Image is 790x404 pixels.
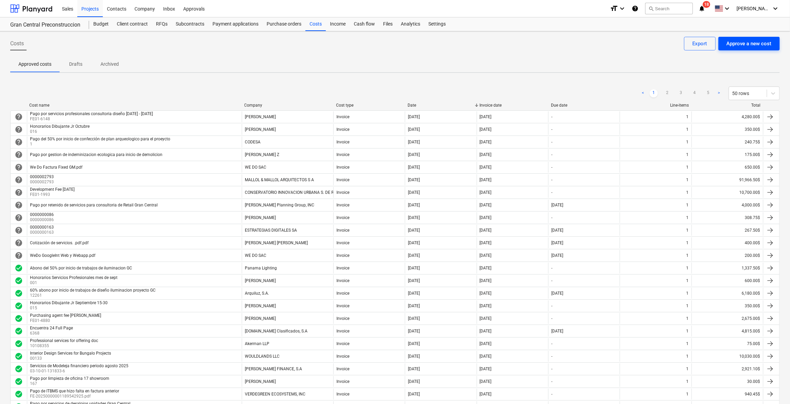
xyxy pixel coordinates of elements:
[408,291,420,296] div: [DATE]
[408,177,420,182] div: [DATE]
[245,253,266,258] div: WE DO SAC
[152,17,172,31] a: RFQs
[551,140,552,144] div: -
[245,304,276,308] div: [PERSON_NAME]
[305,17,326,31] a: Costs
[245,240,308,245] div: [PERSON_NAME] [PERSON_NAME]
[336,253,349,258] div: Invoice
[692,212,763,223] div: 308.75$
[15,138,23,146] div: Invoice is waiting for an approval
[245,291,269,296] div: Arquiluz, S.A.
[480,114,492,119] div: [DATE]
[698,4,705,13] i: notifications
[30,300,108,305] div: Honorarios Dibujante Jr Septiembre 15-30
[480,203,492,207] div: [DATE]
[692,149,763,160] div: 175.00$
[30,225,54,230] div: 0000000163
[424,17,450,31] a: Settings
[15,138,23,146] span: help
[632,4,638,13] i: Knowledge base
[15,214,23,222] div: Invoice is waiting for an approval
[408,103,474,108] div: Date
[15,377,23,386] span: check_circle
[30,253,95,258] div: WeDo GoogleInt Web y Webapp.pdf
[15,289,23,297] span: check_circle
[15,163,23,171] div: Invoice is waiting for an approval
[480,190,492,195] div: [DATE]
[408,240,420,245] div: [DATE]
[15,277,23,285] div: Invoice was approved
[15,340,23,348] span: check_circle
[692,376,763,387] div: 30.00$
[15,239,23,247] span: help
[480,291,492,296] div: [DATE]
[245,165,266,170] div: WE DO SAC
[692,288,763,299] div: 6,180.00$
[686,177,689,182] div: 1
[623,103,689,108] div: Line-items
[245,203,314,207] div: [PERSON_NAME] Planning Group, INC
[650,89,658,97] a: Page 1 is your current page
[692,250,763,261] div: 200.00$
[610,4,618,13] i: format_size
[703,1,710,8] span: 18
[692,225,763,236] div: 267.50$
[15,352,23,360] div: Invoice was approved
[245,140,260,144] div: CODESA
[686,291,689,296] div: 1
[645,3,693,14] button: Search
[336,329,349,333] div: Invoice
[480,266,492,270] div: [DATE]
[30,356,112,361] p: 00133
[208,17,263,31] div: Payment applications
[245,379,276,384] div: [PERSON_NAME]
[245,354,280,359] div: WOULDLANDS LLC
[479,103,546,108] div: Invoice date
[686,329,689,333] div: 1
[68,61,84,68] p: Drafts
[551,190,552,195] div: -
[718,37,780,50] button: Approve a new cost
[336,103,402,108] div: Cost type
[686,165,689,170] div: 1
[15,113,23,121] span: help
[30,376,109,381] div: Pago por limpieza de oficina 17 showroom
[686,127,689,132] div: 1
[408,379,420,384] div: [DATE]
[408,266,420,270] div: [DATE]
[30,330,74,336] p: 6368
[15,352,23,360] span: check_circle
[30,203,158,207] div: Pago por retenido de servicios para consultoria de Retail Gran Central
[480,354,492,359] div: [DATE]
[30,280,119,286] p: 001
[551,177,552,182] div: -
[727,39,772,48] div: Approve a new cost
[648,6,654,11] span: search
[551,329,563,333] div: [DATE]
[10,40,24,48] span: Costs
[551,367,552,371] div: -
[480,240,492,245] div: [DATE]
[113,17,152,31] a: Client contract
[29,103,239,108] div: Cost name
[686,240,689,245] div: 1
[692,275,763,286] div: 600.00$
[245,152,279,157] div: [PERSON_NAME] Z
[30,152,162,157] div: Pago por gestion de indeminizacion ecologica para inicio de demolicion
[336,266,349,270] div: Invoice
[551,103,617,108] div: Due date
[408,278,420,283] div: [DATE]
[245,367,302,371] div: [PERSON_NAME] FINANCE, S.A
[551,354,552,359] div: -
[30,351,111,356] div: Interior Design Services for Bungalo Projects
[172,17,208,31] a: Subcontracts
[15,151,23,159] div: Invoice is waiting for an approval
[408,354,420,359] div: [DATE]
[336,127,349,132] div: Invoice
[408,341,420,346] div: [DATE]
[245,341,269,346] div: Akerman LLP
[480,127,492,132] div: [DATE]
[408,140,420,144] div: [DATE]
